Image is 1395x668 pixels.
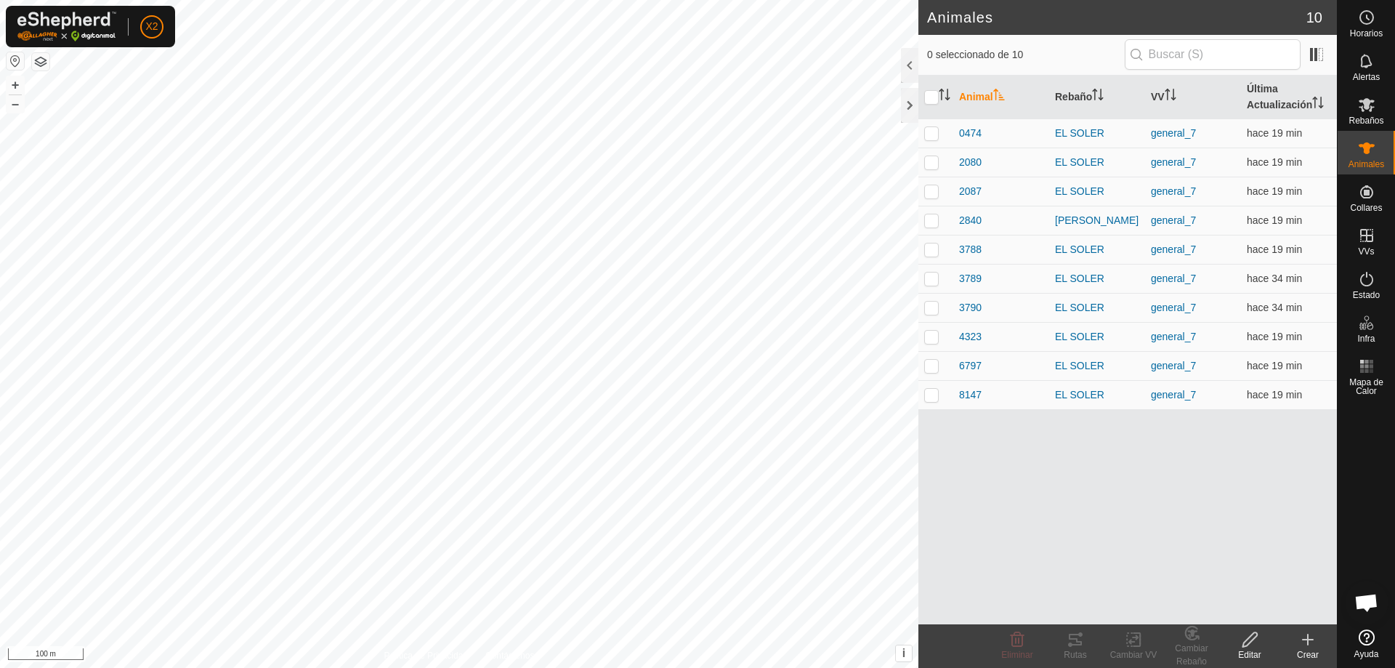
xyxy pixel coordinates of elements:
span: Rebaños [1348,116,1383,125]
div: EL SOLER [1055,184,1139,199]
span: Eliminar [1001,650,1032,660]
span: 10 sept 2025, 12:02 [1247,302,1302,313]
span: 10 sept 2025, 12:17 [1247,156,1302,168]
div: EL SOLER [1055,358,1139,374]
th: Última Actualización [1241,76,1337,119]
button: i [896,645,912,661]
div: EL SOLER [1055,329,1139,345]
p-sorticon: Activar para ordenar [1312,99,1324,110]
span: 6797 [959,358,982,374]
span: 10 sept 2025, 12:17 [1247,331,1302,342]
input: Buscar (S) [1125,39,1301,70]
a: general_7 [1151,331,1196,342]
span: Alertas [1353,73,1380,81]
a: general_7 [1151,273,1196,284]
span: Mapa de Calor [1341,378,1391,395]
span: 10 sept 2025, 12:17 [1247,214,1302,226]
a: Política de Privacidad [384,649,468,662]
span: i [902,647,905,659]
div: Editar [1221,648,1279,661]
p-sorticon: Activar para ordenar [1165,91,1176,102]
a: Ayuda [1338,624,1395,664]
div: Cambiar VV [1104,648,1162,661]
span: 4323 [959,329,982,345]
span: Infra [1357,334,1375,343]
span: 10 sept 2025, 12:02 [1247,273,1302,284]
span: 10 sept 2025, 12:17 [1247,360,1302,371]
p-sorticon: Activar para ordenar [1092,91,1104,102]
div: EL SOLER [1055,242,1139,257]
span: Horarios [1350,29,1383,38]
p-sorticon: Activar para ordenar [939,91,950,102]
div: EL SOLER [1055,155,1139,170]
span: Collares [1350,204,1382,212]
a: general_7 [1151,156,1196,168]
span: 10 sept 2025, 12:17 [1247,127,1302,139]
th: VV [1145,76,1241,119]
div: EL SOLER [1055,271,1139,286]
a: general_7 [1151,302,1196,313]
span: 2080 [959,155,982,170]
span: X2 [145,19,158,34]
span: 10 sept 2025, 12:17 [1247,244,1302,255]
span: Estado [1353,291,1380,299]
img: Logo Gallagher [17,12,116,41]
div: Cambiar Rebaño [1162,642,1221,668]
span: 0 seleccionado de 10 [927,47,1125,63]
span: 2087 [959,184,982,199]
a: general_7 [1151,360,1196,371]
a: general_7 [1151,185,1196,197]
span: 3790 [959,300,982,315]
button: Capas del Mapa [32,53,49,71]
a: general_7 [1151,214,1196,226]
div: EL SOLER [1055,387,1139,403]
span: 10 [1306,7,1322,28]
span: 10 sept 2025, 12:17 [1247,389,1302,401]
button: + [7,76,24,94]
span: 0474 [959,126,982,141]
div: EL SOLER [1055,126,1139,141]
span: VVs [1358,247,1374,256]
div: EL SOLER [1055,300,1139,315]
th: Rebaño [1049,76,1145,119]
button: – [7,95,24,113]
h2: Animales [927,9,1306,26]
a: general_7 [1151,127,1196,139]
a: general_7 [1151,389,1196,401]
th: Animal [953,76,1049,119]
button: Restablecer Mapa [7,52,24,70]
div: [PERSON_NAME] [1055,213,1139,228]
span: 2840 [959,213,982,228]
div: Rutas [1046,648,1104,661]
span: Animales [1348,160,1384,169]
span: 3789 [959,271,982,286]
span: Ayuda [1354,650,1379,659]
span: 8147 [959,387,982,403]
span: 10 sept 2025, 12:17 [1247,185,1302,197]
div: Chat abierto [1345,581,1388,624]
a: general_7 [1151,244,1196,255]
p-sorticon: Activar para ordenar [993,91,1005,102]
span: 3788 [959,242,982,257]
div: Crear [1279,648,1337,661]
a: Contáctenos [485,649,534,662]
